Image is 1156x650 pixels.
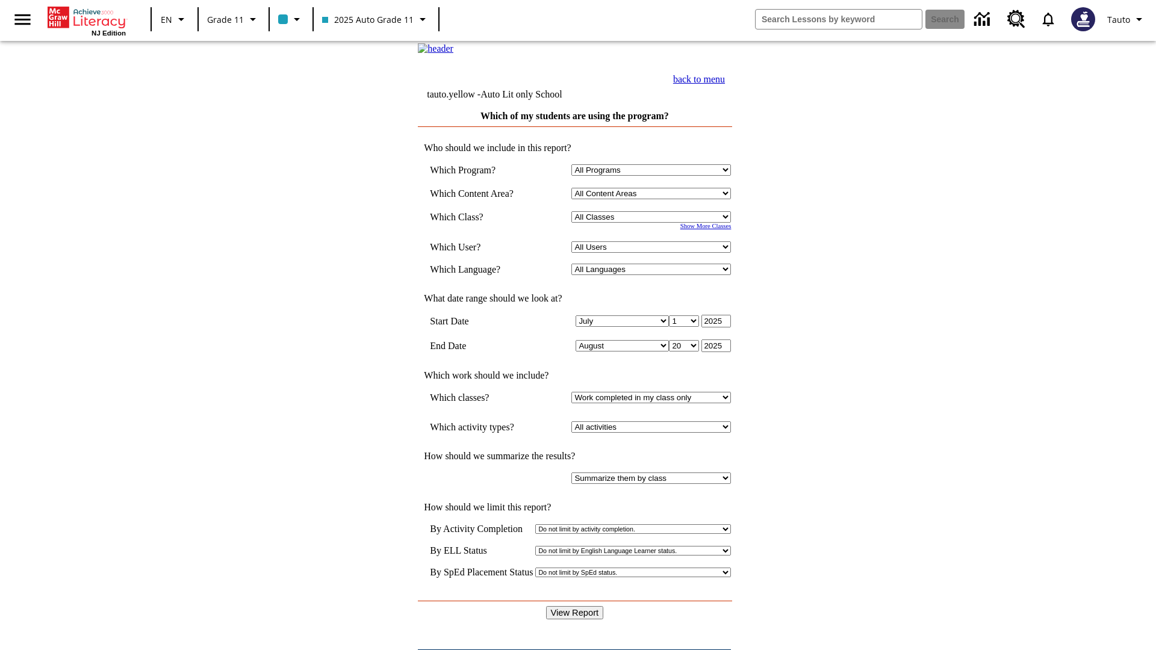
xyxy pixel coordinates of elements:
input: search field [756,10,922,29]
td: Who should we include in this report? [418,143,731,153]
a: back to menu [673,74,725,84]
td: Which Program? [430,164,531,176]
input: View Report [546,606,604,619]
span: 2025 Auto Grade 11 [322,13,414,26]
button: Class color is light blue. Change class color [273,8,309,30]
td: By Activity Completion [430,524,533,534]
td: Which activity types? [430,421,531,433]
a: Notifications [1033,4,1064,35]
a: Resource Center, Will open in new tab [1000,3,1033,36]
img: Avatar [1071,7,1095,31]
span: EN [161,13,172,26]
td: What date range should we look at? [418,293,731,304]
nobr: Which Content Area? [430,188,514,199]
td: How should we limit this report? [418,502,731,513]
button: Profile/Settings [1102,8,1151,30]
td: Which Class? [430,211,531,223]
img: header [418,43,453,54]
td: By ELL Status [430,545,533,556]
td: Which work should we include? [418,370,731,381]
a: Data Center [967,3,1000,36]
td: Which classes? [430,392,531,403]
a: Show More Classes [680,223,732,229]
span: Grade 11 [207,13,244,26]
button: Class: 2025 Auto Grade 11, Select your class [317,8,435,30]
td: tauto.yellow - [427,89,610,100]
nobr: Auto Lit only School [480,89,562,99]
td: End Date [430,339,531,352]
td: Which Language? [430,264,531,275]
button: Select a new avatar [1064,4,1102,35]
a: Which of my students are using the program? [480,111,669,121]
td: Start Date [430,315,531,327]
span: NJ Edition [92,29,126,37]
button: Grade: Grade 11, Select a grade [202,8,265,30]
button: Language: EN, Select a language [155,8,194,30]
td: By SpEd Placement Status [430,567,533,578]
div: Home [48,4,126,37]
button: Open side menu [5,2,40,37]
td: How should we summarize the results? [418,451,731,462]
span: Tauto [1107,13,1130,26]
td: Which User? [430,241,531,253]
